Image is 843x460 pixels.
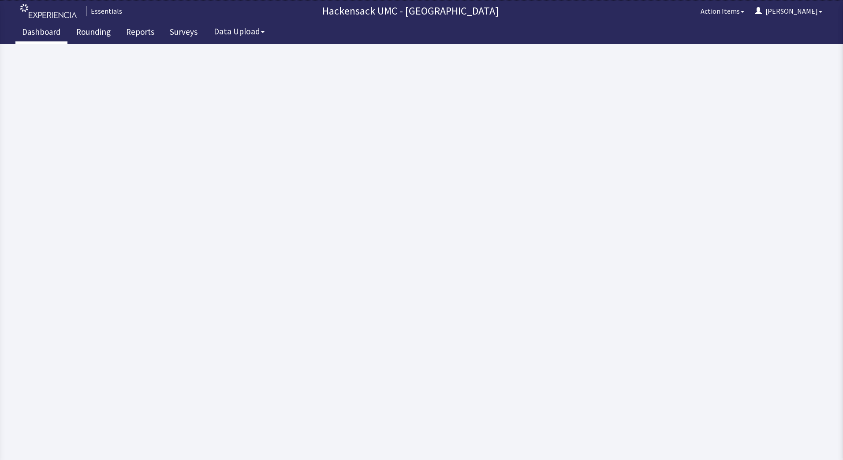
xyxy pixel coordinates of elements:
[119,22,161,44] a: Reports
[163,22,204,44] a: Surveys
[86,6,122,16] div: Essentials
[126,4,695,18] p: Hackensack UMC - [GEOGRAPHIC_DATA]
[695,2,750,20] button: Action Items
[209,23,270,40] button: Data Upload
[15,22,67,44] a: Dashboard
[20,4,77,19] img: experiencia_logo.png
[70,22,117,44] a: Rounding
[750,2,828,20] button: [PERSON_NAME]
